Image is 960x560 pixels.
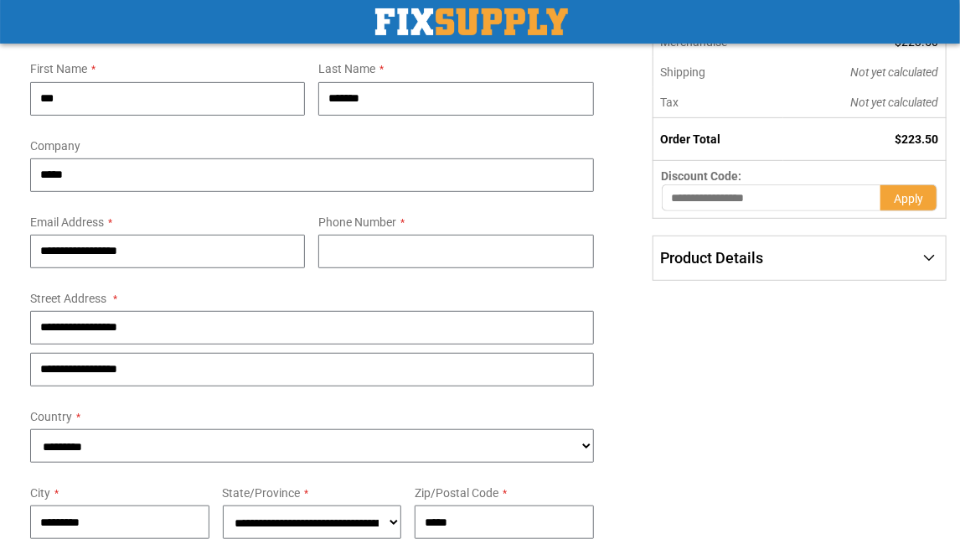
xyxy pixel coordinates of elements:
[30,486,50,500] span: City
[223,486,301,500] span: State/Province
[30,139,80,153] span: Company
[895,132,938,146] span: $223.50
[653,87,783,118] th: Tax
[662,169,742,183] span: Discount Code:
[850,96,938,109] span: Not yet calculated
[661,132,721,146] strong: Order Total
[318,62,375,75] span: Last Name
[30,292,106,305] span: Street Address
[318,215,396,229] span: Phone Number
[661,65,706,79] span: Shipping
[880,184,937,211] button: Apply
[30,410,72,423] span: Country
[30,62,87,75] span: First Name
[415,486,498,500] span: Zip/Postal Code
[30,215,104,229] span: Email Address
[850,65,938,79] span: Not yet calculated
[661,249,764,267] span: Product Details
[375,8,568,35] img: Fix Industrial Supply
[375,8,568,35] a: store logo
[894,192,923,205] span: Apply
